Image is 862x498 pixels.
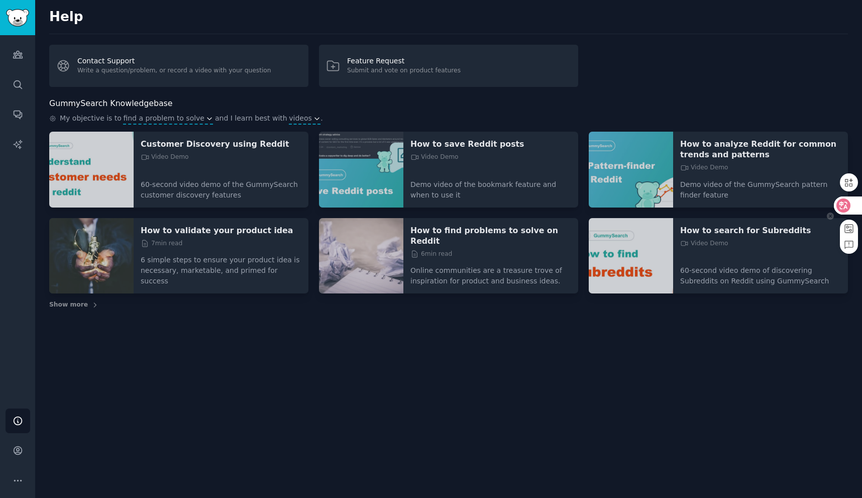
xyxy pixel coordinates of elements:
a: How to analyze Reddit for common trends and patterns [680,139,841,160]
a: How to validate your product idea [141,225,301,236]
a: How to save Reddit posts [410,139,571,149]
span: Show more [49,301,88,310]
span: Video Demo [410,153,459,162]
img: How to save Reddit posts [319,132,403,208]
p: Online communities are a treasure trove of inspiration for product and business ideas. [410,258,571,286]
a: How to find problems to solve on Reddit [410,225,571,246]
span: Video Demo [680,163,728,172]
span: and I learn best with [215,113,287,125]
p: Demo video of the bookmark feature and when to use it [410,172,571,201]
div: Submit and vote on product features [347,66,461,75]
p: 60-second video demo of the GummySearch customer discovery features [141,172,301,201]
span: 6 min read [410,250,452,259]
p: 60-second video demo of discovering Subreddits on Reddit using GummySearch [680,258,841,286]
p: 6 simple steps to ensure your product idea is necessary, marketable, and primed for success [141,248,301,286]
span: videos [289,113,312,124]
img: How to find problems to solve on Reddit [319,218,403,294]
span: My objective is to [60,113,122,125]
a: Contact SupportWrite a question/problem, or record a video with your question [49,45,308,87]
img: GummySearch logo [6,9,29,27]
div: . [49,113,848,125]
span: find a problem to solve [123,113,204,124]
button: find a problem to solve [123,113,213,124]
img: How to search for Subreddits [589,218,673,294]
div: Feature Request [347,56,461,66]
a: How to search for Subreddits [680,225,841,236]
img: How to validate your product idea [49,218,134,294]
span: Video Demo [680,239,728,248]
img: How to analyze Reddit for common trends and patterns [589,132,673,208]
p: Demo video of the GummySearch pattern finder feature [680,172,841,201]
img: Customer Discovery using Reddit [49,132,134,208]
button: videos [289,113,320,124]
span: 7 min read [141,239,182,248]
a: Customer Discovery using Reddit [141,139,301,149]
h2: GummySearch Knowledgebase [49,97,172,110]
h2: Help [49,9,848,25]
span: Video Demo [141,153,189,162]
a: Feature RequestSubmit and vote on product features [319,45,578,87]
